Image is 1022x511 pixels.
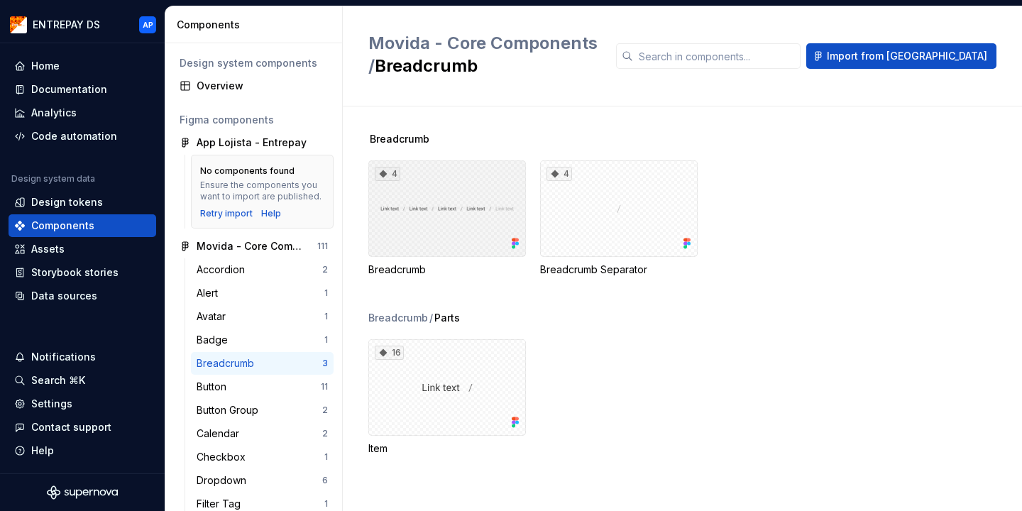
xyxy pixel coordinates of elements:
[197,450,251,464] div: Checkbox
[197,497,246,511] div: Filter Tag
[540,160,698,277] div: 4Breadcrumb Separator
[200,165,295,177] div: No components found
[191,305,334,328] a: Avatar1
[375,346,404,360] div: 16
[191,375,334,398] a: Button11
[9,78,156,101] a: Documentation
[197,473,252,488] div: Dropdown
[324,451,328,463] div: 1
[191,422,334,445] a: Calendar2
[197,309,231,324] div: Avatar
[31,397,72,411] div: Settings
[191,399,334,422] a: Button Group2
[368,441,526,456] div: Item
[324,311,328,322] div: 1
[321,381,328,392] div: 11
[31,59,60,73] div: Home
[31,129,117,143] div: Code automation
[31,265,119,280] div: Storybook stories
[191,352,334,375] a: Breadcrumb3
[191,469,334,492] a: Dropdown6
[261,208,281,219] a: Help
[322,405,328,416] div: 2
[197,427,245,441] div: Calendar
[31,350,96,364] div: Notifications
[200,180,324,202] div: Ensure the components you want to import are published.
[197,356,260,370] div: Breadcrumb
[434,311,460,325] span: Parts
[9,191,156,214] a: Design tokens
[33,18,100,32] div: ENTREPAY DS
[9,101,156,124] a: Analytics
[368,32,599,77] h2: Breadcrumb
[180,56,328,70] div: Design system components
[177,18,336,32] div: Components
[324,334,328,346] div: 1
[191,258,334,281] a: Accordion2
[31,106,77,120] div: Analytics
[31,242,65,256] div: Assets
[197,263,251,277] div: Accordion
[9,346,156,368] button: Notifications
[9,392,156,415] a: Settings
[368,263,526,277] div: Breadcrumb
[10,16,27,33] img: bf57eda1-e70d-405f-8799-6995c3035d87.png
[31,219,94,233] div: Components
[546,167,572,181] div: 4
[200,208,253,219] button: Retry import
[197,136,307,150] div: App Lojista - Entrepay
[633,43,801,69] input: Search in components...
[368,339,526,456] div: 16Item
[9,55,156,77] a: Home
[197,333,233,347] div: Badge
[540,263,698,277] div: Breadcrumb Separator
[11,173,95,185] div: Design system data
[3,9,162,40] button: ENTREPAY DSAP
[197,380,232,394] div: Button
[324,498,328,510] div: 1
[806,43,996,69] button: Import from [GEOGRAPHIC_DATA]
[368,160,526,277] div: 4Breadcrumb
[180,113,328,127] div: Figma components
[31,420,111,434] div: Contact support
[31,82,107,97] div: Documentation
[191,282,334,304] a: Alert1
[191,446,334,468] a: Checkbox1
[31,289,97,303] div: Data sources
[9,125,156,148] a: Code automation
[375,167,400,181] div: 4
[174,75,334,97] a: Overview
[368,33,598,76] span: Movida - Core Components /
[197,286,224,300] div: Alert
[9,238,156,260] a: Assets
[31,195,103,209] div: Design tokens
[370,132,429,146] span: Breadcrumb
[9,369,156,392] button: Search ⌘K
[47,485,118,500] svg: Supernova Logo
[174,131,334,154] a: App Lojista - Entrepay
[191,329,334,351] a: Badge1
[429,311,433,325] span: /
[324,287,328,299] div: 1
[317,241,328,252] div: 111
[197,239,302,253] div: Movida - Core Components
[9,285,156,307] a: Data sources
[143,19,153,31] div: AP
[31,373,85,388] div: Search ⌘K
[197,79,328,93] div: Overview
[322,475,328,486] div: 6
[31,444,54,458] div: Help
[368,311,428,325] div: Breadcrumb
[9,214,156,237] a: Components
[197,403,264,417] div: Button Group
[9,261,156,284] a: Storybook stories
[322,428,328,439] div: 2
[827,49,987,63] span: Import from [GEOGRAPHIC_DATA]
[9,416,156,439] button: Contact support
[322,358,328,369] div: 3
[174,235,334,258] a: Movida - Core Components111
[322,264,328,275] div: 2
